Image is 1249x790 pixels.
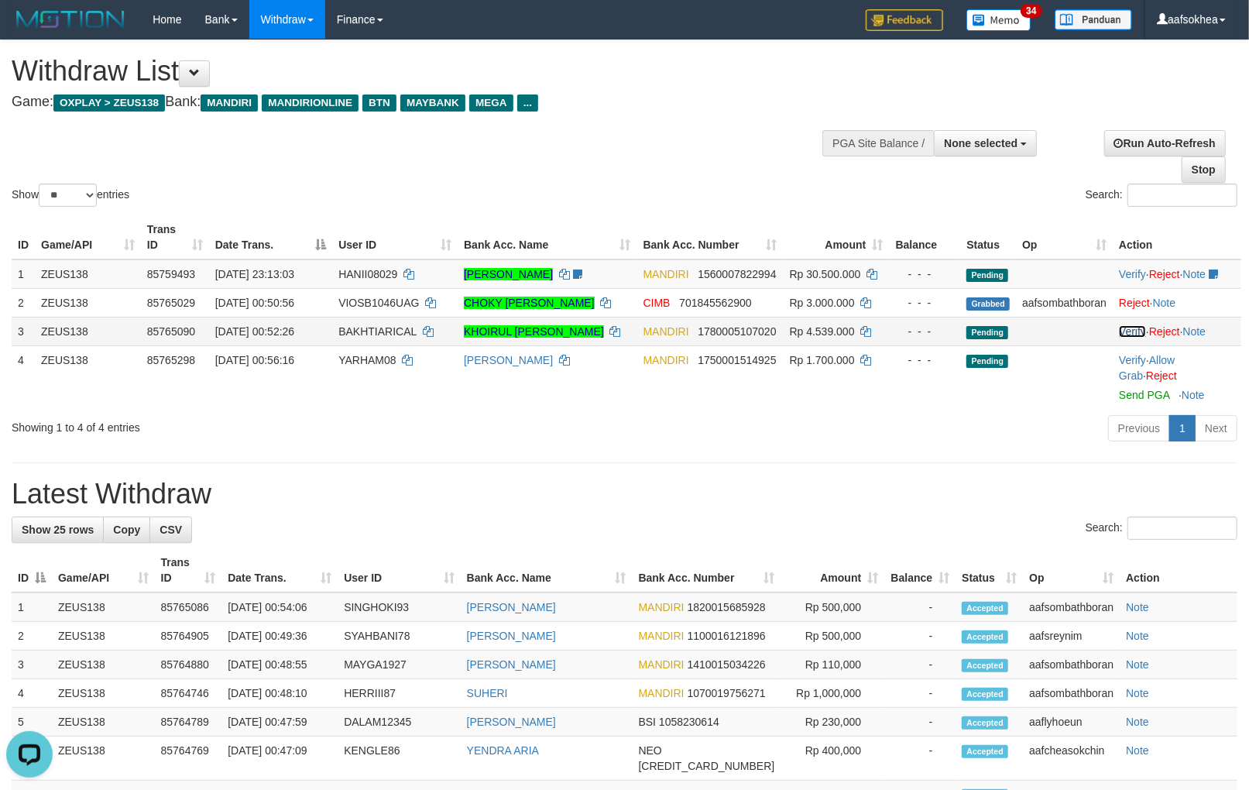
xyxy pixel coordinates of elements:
span: 85765029 [147,297,195,309]
td: 1 [12,259,35,289]
span: Copy 1070019756271 to clipboard [688,687,766,699]
span: MANDIRI [643,325,689,338]
th: Action [1120,548,1237,592]
a: CSV [149,517,192,543]
th: Status: activate to sort column ascending [956,548,1023,592]
td: - [884,622,956,651]
span: · [1119,354,1175,382]
span: [DATE] 23:13:03 [215,268,294,280]
a: Note [1182,389,1205,401]
th: Bank Acc. Name: activate to sort column ascending [458,215,637,259]
td: [DATE] 00:48:55 [221,651,338,679]
td: aafsombathboran [1023,651,1120,679]
span: BAKHTIARICAL [338,325,417,338]
td: 85764880 [155,651,222,679]
td: ZEUS138 [35,288,141,317]
a: KHOIRUL [PERSON_NAME] [464,325,604,338]
td: 85765086 [155,592,222,622]
td: ZEUS138 [35,345,141,409]
span: Accepted [962,630,1008,644]
th: Date Trans.: activate to sort column ascending [221,548,338,592]
th: Action [1113,215,1241,259]
label: Search: [1086,184,1237,207]
span: [DATE] 00:50:56 [215,297,294,309]
span: Accepted [962,716,1008,730]
td: Rp 1,000,000 [781,679,884,708]
a: [PERSON_NAME] [464,268,553,280]
span: MANDIRI [639,630,685,642]
th: Bank Acc. Number: activate to sort column ascending [637,215,784,259]
th: Trans ID: activate to sort column ascending [155,548,222,592]
button: None selected [934,130,1037,156]
span: Accepted [962,602,1008,615]
td: aafsombathboran [1016,288,1113,317]
label: Show entries [12,184,129,207]
span: OXPLAY > ZEUS138 [53,94,165,112]
div: - - - [895,352,954,368]
span: MANDIRI [201,94,258,112]
td: · · [1113,345,1241,409]
td: [DATE] 00:47:59 [221,708,338,737]
span: Copy 1410015034226 to clipboard [688,658,766,671]
td: ZEUS138 [35,317,141,345]
td: ZEUS138 [52,708,155,737]
td: - [884,651,956,679]
span: Copy 5859459297055427 to clipboard [639,760,775,772]
a: Reject [1119,297,1150,309]
a: CHOKY [PERSON_NAME] [464,297,595,309]
td: 4 [12,345,35,409]
img: panduan.png [1055,9,1132,30]
td: aafsombathboran [1023,592,1120,622]
td: 1 [12,592,52,622]
td: ZEUS138 [52,622,155,651]
a: Verify [1119,325,1146,338]
td: ZEUS138 [52,651,155,679]
a: Show 25 rows [12,517,104,543]
span: Copy [113,524,140,536]
td: 85764905 [155,622,222,651]
td: · · [1113,317,1241,345]
span: Rp 3.000.000 [790,297,855,309]
a: [PERSON_NAME] [467,601,556,613]
a: [PERSON_NAME] [467,658,556,671]
a: [PERSON_NAME] [467,630,556,642]
a: Stop [1182,156,1226,183]
td: - [884,737,956,781]
span: CSV [160,524,182,536]
a: Note [1126,687,1149,699]
div: - - - [895,266,954,282]
a: Note [1126,630,1149,642]
a: Note [1126,601,1149,613]
span: Rp 30.500.000 [790,268,861,280]
td: 4 [12,679,52,708]
span: VIOSB1046UAG [338,297,419,309]
td: ZEUS138 [35,259,141,289]
td: SINGHOKI93 [338,592,461,622]
span: MANDIRI [639,687,685,699]
a: YENDRA ARIA [467,744,539,757]
th: User ID: activate to sort column ascending [332,215,458,259]
td: · [1113,288,1241,317]
button: Open LiveChat chat widget [6,6,53,53]
span: Accepted [962,745,1008,758]
a: [PERSON_NAME] [464,354,553,366]
span: Copy 1820015685928 to clipboard [688,601,766,613]
th: Trans ID: activate to sort column ascending [141,215,209,259]
td: 85764789 [155,708,222,737]
td: aafsreynim [1023,622,1120,651]
a: Allow Grab [1119,354,1175,382]
span: 85765298 [147,354,195,366]
td: 3 [12,317,35,345]
th: Balance [889,215,960,259]
th: Op: activate to sort column ascending [1023,548,1120,592]
span: Copy 701845562900 to clipboard [679,297,751,309]
th: Op: activate to sort column ascending [1016,215,1113,259]
td: MAYGA1927 [338,651,461,679]
span: ... [517,94,538,112]
span: MANDIRI [643,354,689,366]
td: ZEUS138 [52,679,155,708]
th: ID: activate to sort column descending [12,548,52,592]
th: User ID: activate to sort column ascending [338,548,461,592]
img: MOTION_logo.png [12,8,129,31]
a: Note [1126,744,1149,757]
